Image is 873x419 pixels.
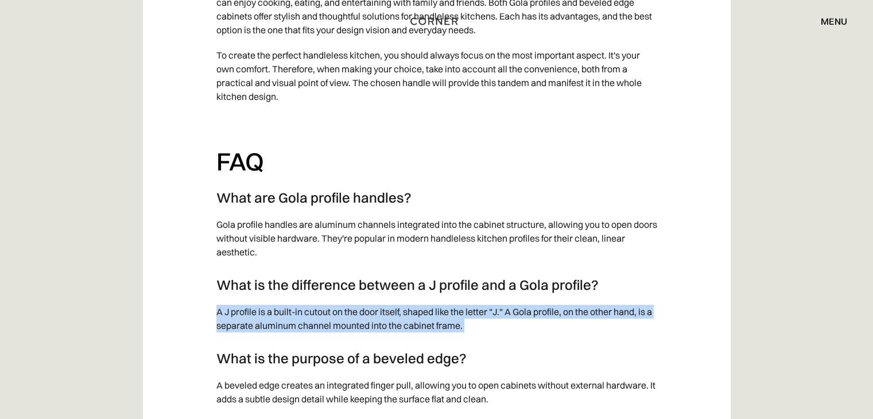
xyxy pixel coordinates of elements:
p: Gola profile handles are aluminum channels integrated into the cabinet structure, allowing you to... [216,212,657,265]
p: A J profile is a built-in cutout on the door itself, shaped like the letter "J." A Gola profile, ... [216,299,657,338]
p: A beveled edge creates an integrated finger pull, allowing you to open cabinets without external ... [216,373,657,412]
p: ‍ [216,109,657,134]
p: To create the perfect handleless kitchen, you should always focus on the most important aspect. I... [216,42,657,109]
h3: What are Gola profile handles? [216,189,657,206]
h3: What is the purpose of a beveled edge? [216,350,657,367]
h2: FAQ [216,146,657,177]
div: menu [809,11,847,31]
a: home [405,14,468,29]
div: menu [821,17,847,26]
h3: What is the difference between a J profile and a Gola profile? [216,276,657,293]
